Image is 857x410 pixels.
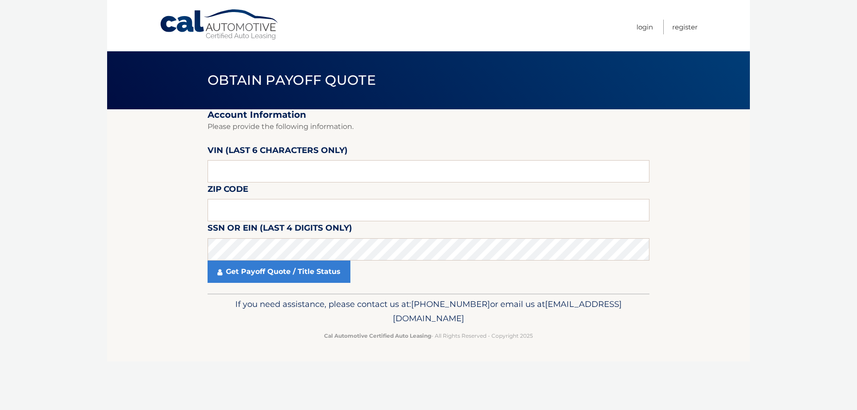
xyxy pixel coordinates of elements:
label: Zip Code [208,182,248,199]
h2: Account Information [208,109,649,120]
span: [PHONE_NUMBER] [411,299,490,309]
label: VIN (last 6 characters only) [208,144,348,160]
a: Register [672,20,698,34]
a: Cal Automotive [159,9,280,41]
a: Get Payoff Quote / Title Status [208,261,350,283]
p: If you need assistance, please contact us at: or email us at [213,297,644,326]
span: Obtain Payoff Quote [208,72,376,88]
p: Please provide the following information. [208,120,649,133]
p: - All Rights Reserved - Copyright 2025 [213,331,644,340]
label: SSN or EIN (last 4 digits only) [208,221,352,238]
a: Login [637,20,653,34]
strong: Cal Automotive Certified Auto Leasing [324,332,431,339]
